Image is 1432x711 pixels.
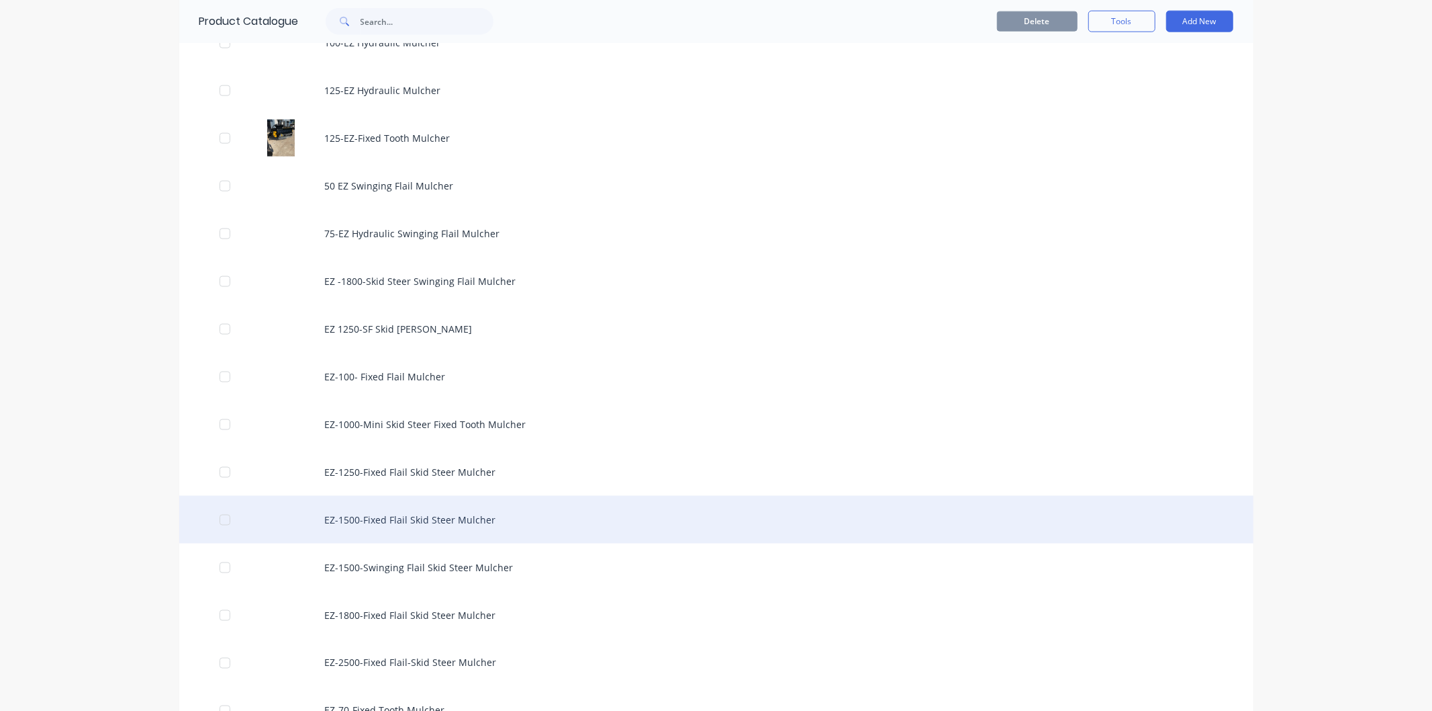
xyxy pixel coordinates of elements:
[179,305,1253,353] div: EZ 1250-SF Skid [PERSON_NAME]
[179,544,1253,591] div: EZ-1500-Swinging Flail Skid Steer Mulcher
[179,114,1253,162] div: 125-EZ-Fixed Tooth Mulcher125-EZ-Fixed Tooth Mulcher
[179,401,1253,448] div: EZ-1000-Mini Skid Steer Fixed Tooth Mulcher
[179,496,1253,544] div: EZ-1500-Fixed Flail Skid Steer Mulcher
[361,8,493,35] input: Search...
[179,353,1253,401] div: EZ-100- Fixed Flail Mulcher
[1166,11,1233,32] button: Add New
[179,67,1253,114] div: 125-EZ Hydraulic Mulcher
[179,162,1253,210] div: 50 EZ Swinging Flail Mulcher
[179,210,1253,257] div: 75-EZ Hydraulic Swinging Flail Mulcher
[179,448,1253,496] div: EZ-1250-Fixed Flail Skid Steer Mulcher
[179,639,1253,687] div: EZ-2500-Fixed Flail-Skid Steer Mulcher
[1088,11,1155,32] button: Tools
[179,257,1253,305] div: EZ -1800-Skid Steer Swinging Flail Mulcher
[997,11,1078,32] button: Delete
[179,591,1253,639] div: EZ-1800-Fixed Flail Skid Steer Mulcher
